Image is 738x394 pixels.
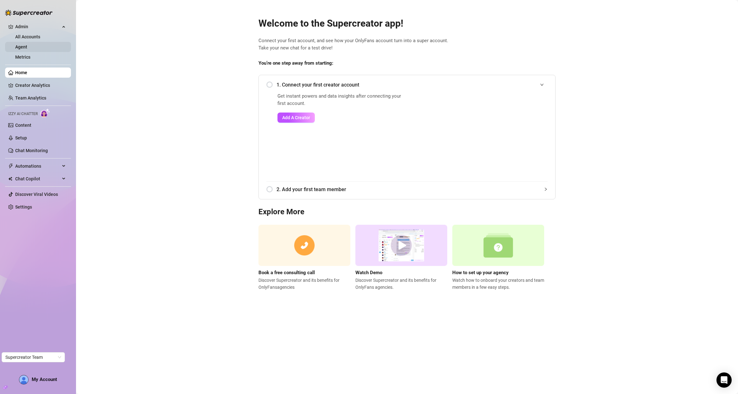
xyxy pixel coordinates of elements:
[40,108,50,118] img: AI Chatter
[15,55,30,60] a: Metrics
[277,81,548,89] span: 1. Connect your first creator account
[15,80,66,90] a: Creator Analytics
[15,22,60,32] span: Admin
[452,225,544,266] img: setup agency guide
[15,95,46,100] a: Team Analytics
[355,277,447,291] span: Discover Supercreator and its benefits for OnlyFans agencies.
[277,113,405,123] a: Add A Creator
[355,270,382,275] strong: Watch Demo
[452,277,544,291] span: Watch how to onboard your creators and team members in a few easy steps.
[8,177,12,181] img: Chat Copilot
[258,207,556,217] h3: Explore More
[8,111,38,117] span: Izzy AI Chatter
[258,60,333,66] strong: You’re one step away from starting:
[15,135,27,140] a: Setup
[277,185,548,193] span: 2. Add your first team member
[282,115,310,120] span: Add A Creator
[540,83,544,87] span: expanded
[15,204,32,210] a: Settings
[421,93,548,174] iframe: Add Creators
[452,270,509,275] strong: How to set up your agency
[277,113,315,123] button: Add A Creator
[8,24,13,29] span: crown
[15,192,58,197] a: Discover Viral Videos
[32,377,57,382] span: My Account
[258,37,556,52] span: Connect your first account, and see how your OnlyFans account turn into a super account. Take you...
[258,17,556,29] h2: Welcome to the Supercreator app!
[277,93,405,107] span: Get instant powers and data insights after connecting your first account.
[19,375,28,384] img: AD_cMMTxCeTpmN1d5MnKJ1j-_uXZCpTKapSSqNGg4PyXtR_tCW7gZXTNmFz2tpVv9LSyNV7ff1CaS4f4q0HLYKULQOwoM5GQR...
[716,372,732,388] div: Open Intercom Messenger
[258,277,350,291] span: Discover Supercreator and its benefits for OnlyFans agencies
[258,270,315,275] strong: Book a free consulting call
[258,225,350,266] img: consulting call
[266,77,548,93] div: 1. Connect your first creator account
[3,385,8,390] span: build
[355,225,447,266] img: supercreator demo
[15,174,60,184] span: Chat Copilot
[8,164,13,169] span: thunderbolt
[15,123,31,128] a: Content
[5,10,53,16] img: logo-BBDzfeDw.svg
[5,352,61,362] span: Supercreator Team
[15,161,60,171] span: Automations
[15,148,48,153] a: Chat Monitoring
[355,225,447,291] a: Watch DemoDiscover Supercreator and its benefits for OnlyFans agencies.
[266,182,548,197] div: 2. Add your first team member
[15,70,27,75] a: Home
[258,225,350,291] a: Book a free consulting callDiscover Supercreator and its benefits for OnlyFansagencies
[15,34,40,39] a: All Accounts
[544,187,548,191] span: collapsed
[15,44,27,49] a: Agent
[452,225,544,291] a: How to set up your agencyWatch how to onboard your creators and team members in a few easy steps.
